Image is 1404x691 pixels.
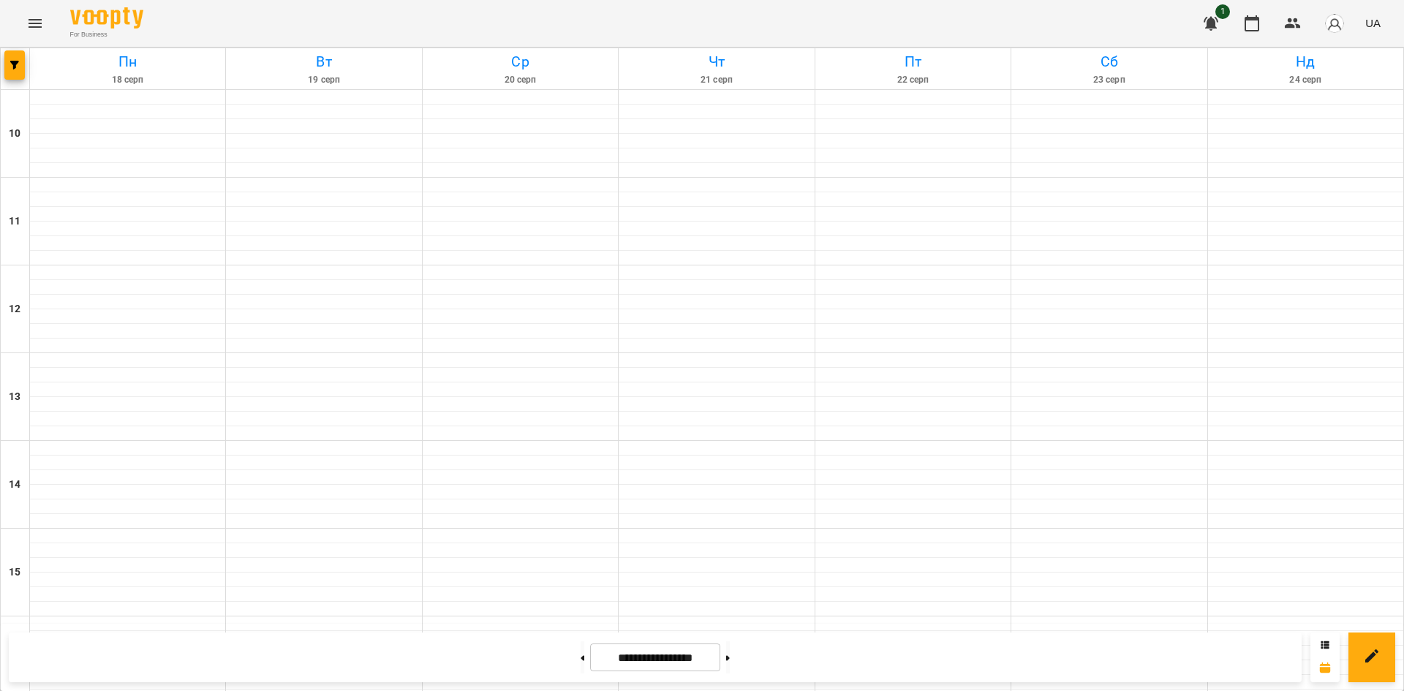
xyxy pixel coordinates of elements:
h6: 21 серп [621,73,812,87]
h6: Вт [228,50,419,73]
h6: 20 серп [425,73,616,87]
button: UA [1359,10,1386,37]
h6: 18 серп [32,73,223,87]
span: For Business [70,30,143,39]
h6: Пн [32,50,223,73]
span: 1 [1215,4,1230,19]
h6: Пт [818,50,1008,73]
h6: 11 [9,214,20,230]
span: UA [1365,15,1381,31]
h6: 13 [9,389,20,405]
h6: Ср [425,50,616,73]
h6: 14 [9,477,20,493]
h6: 24 серп [1210,73,1401,87]
h6: 19 серп [228,73,419,87]
h6: 22 серп [818,73,1008,87]
img: Voopty Logo [70,7,143,29]
h6: Чт [621,50,812,73]
img: avatar_s.png [1324,13,1345,34]
h6: Сб [1014,50,1204,73]
h6: 23 серп [1014,73,1204,87]
h6: 12 [9,301,20,317]
h6: Нд [1210,50,1401,73]
h6: 15 [9,564,20,581]
button: Menu [18,6,53,41]
h6: 10 [9,126,20,142]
